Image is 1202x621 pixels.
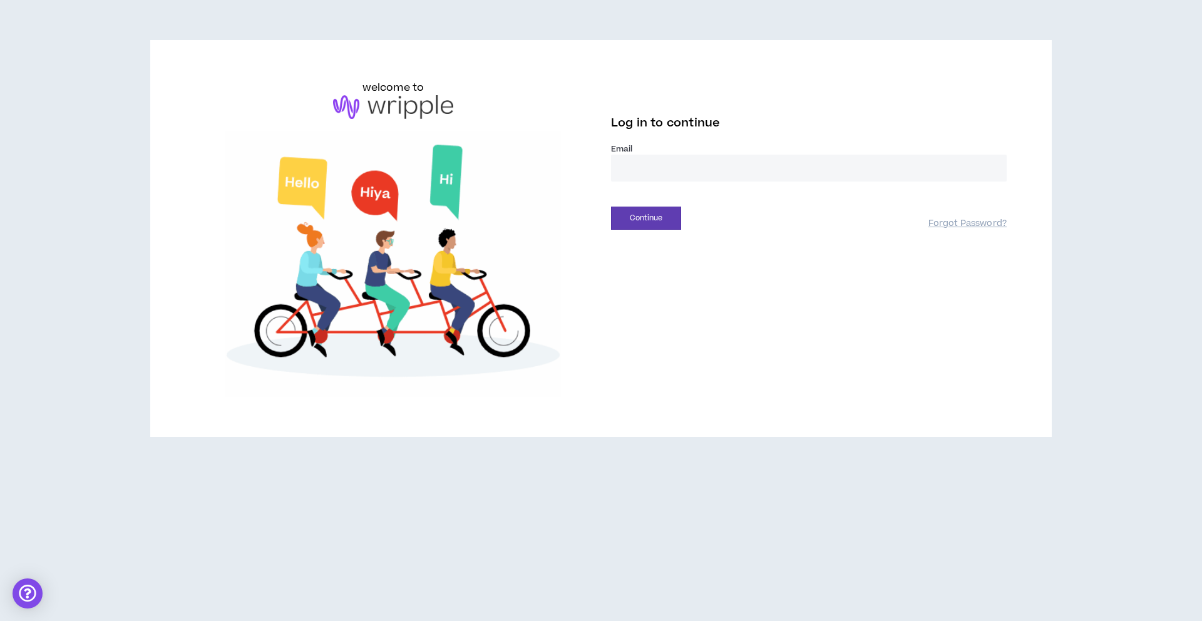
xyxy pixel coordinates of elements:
[611,143,1007,155] label: Email
[13,578,43,608] div: Open Intercom Messenger
[362,80,424,95] h6: welcome to
[611,207,681,230] button: Continue
[928,218,1007,230] a: Forgot Password?
[195,131,591,397] img: Welcome to Wripple
[611,115,720,131] span: Log in to continue
[333,95,453,119] img: logo-brand.png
